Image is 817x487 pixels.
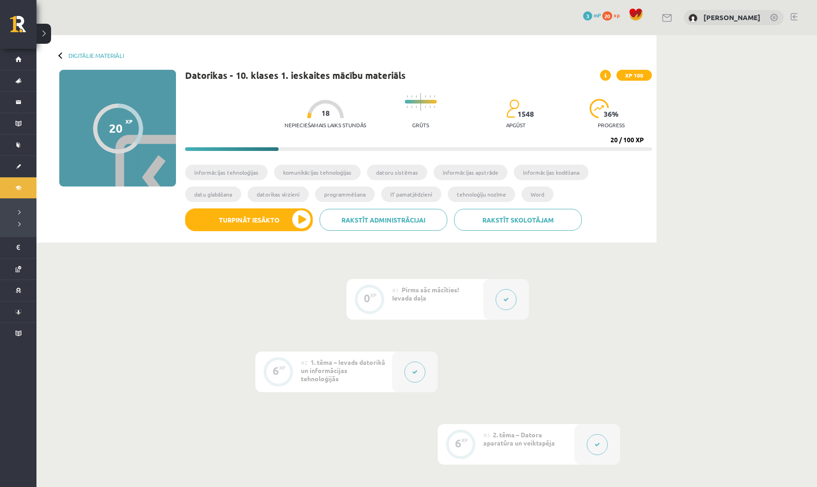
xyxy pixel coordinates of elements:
[392,286,399,294] span: #1
[583,11,601,19] a: 3 mP
[425,95,426,98] img: icon-short-line-57e1e144782c952c97e751825c79c345078a6d821885a25fce030b3d8c18986b.svg
[10,16,36,39] a: Rīgas 1. Tālmācības vidusskola
[506,99,519,118] img: students-c634bb4e5e11cddfef0936a35e636f08e4e9abd3cc4e673bd6f9a4125e45ecb1.svg
[248,187,309,202] li: datorikas virzieni
[425,106,426,108] img: icon-short-line-57e1e144782c952c97e751825c79c345078a6d821885a25fce030b3d8c18986b.svg
[321,109,330,117] span: 18
[315,187,375,202] li: programmēšana
[185,165,268,180] li: informācijas tehnoloģijas
[589,99,609,118] img: icon-progress-161ccf0a02000e728c5f80fcf4c31c7af3da0e1684b2b1d7c360e028c24a22f1.svg
[185,187,241,202] li: datu glabāšana
[273,367,279,375] div: 6
[454,209,582,231] a: Rakstīt skolotājam
[703,13,760,22] a: [PERSON_NAME]
[522,187,553,202] li: Word
[602,11,624,19] a: 20 xp
[583,11,592,21] span: 3
[461,438,468,443] div: XP
[392,285,459,302] span: Pirms sāc mācīties! Ievada daļa
[514,165,589,180] li: informācijas kodēšana
[125,118,133,124] span: XP
[416,95,417,98] img: icon-short-line-57e1e144782c952c97e751825c79c345078a6d821885a25fce030b3d8c18986b.svg
[301,359,308,366] span: #2
[434,106,435,108] img: icon-short-line-57e1e144782c952c97e751825c79c345078a6d821885a25fce030b3d8c18986b.svg
[301,358,385,383] span: 1. tēma – Ievads datorikā un informācijas tehnoloģijās
[598,122,625,128] p: progress
[284,122,366,128] p: Nepieciešamais laiks stundās
[407,95,408,98] img: icon-short-line-57e1e144782c952c97e751825c79c345078a6d821885a25fce030b3d8c18986b.svg
[407,106,408,108] img: icon-short-line-57e1e144782c952c97e751825c79c345078a6d821885a25fce030b3d8c18986b.svg
[483,430,555,447] span: 2. tēma – Datora aparatūra un veiktspēja
[434,165,507,180] li: informācijas apstrāde
[381,187,441,202] li: IT pamatjēdzieni
[274,165,361,180] li: komunikācijas tehnoloģijas
[412,122,429,128] p: Grūts
[68,52,124,59] a: Digitālie materiāli
[411,106,412,108] img: icon-short-line-57e1e144782c952c97e751825c79c345078a6d821885a25fce030b3d8c18986b.svg
[517,110,534,118] span: 1548
[429,95,430,98] img: icon-short-line-57e1e144782c952c97e751825c79c345078a6d821885a25fce030b3d8c18986b.svg
[506,122,526,128] p: apgūst
[320,209,447,231] a: Rakstīt administrācijai
[185,208,313,231] button: Turpināt iesākto
[109,121,123,135] div: 20
[370,293,377,298] div: XP
[185,70,406,81] h1: Datorikas - 10. klases 1. ieskaites mācību materiāls
[411,95,412,98] img: icon-short-line-57e1e144782c952c97e751825c79c345078a6d821885a25fce030b3d8c18986b.svg
[416,106,417,108] img: icon-short-line-57e1e144782c952c97e751825c79c345078a6d821885a25fce030b3d8c18986b.svg
[364,294,370,302] div: 0
[434,95,435,98] img: icon-short-line-57e1e144782c952c97e751825c79c345078a6d821885a25fce030b3d8c18986b.svg
[604,110,619,118] span: 36 %
[367,165,427,180] li: datoru sistēmas
[420,93,421,111] img: icon-long-line-d9ea69661e0d244f92f715978eff75569469978d946b2353a9bb055b3ed8787d.svg
[455,439,461,447] div: 6
[279,365,285,370] div: XP
[614,11,620,19] span: xp
[448,187,515,202] li: tehnoloģiju nozīme
[616,70,652,81] span: XP 100
[483,431,490,439] span: #3
[594,11,601,19] span: mP
[688,14,698,23] img: Dāvis Podnieks
[602,11,612,21] span: 20
[429,106,430,108] img: icon-short-line-57e1e144782c952c97e751825c79c345078a6d821885a25fce030b3d8c18986b.svg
